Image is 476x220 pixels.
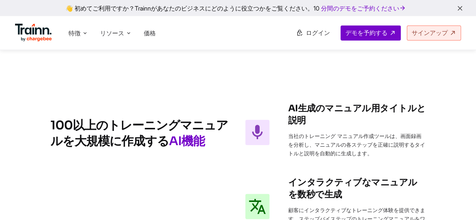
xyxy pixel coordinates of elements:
font: ログイン [306,29,330,36]
iframe: チャットウィジェット [438,184,476,220]
font: AI機能 [169,134,205,149]
a: デモを予約する [341,26,401,41]
font: 👋 初めてご利用ですか？Trainnがあなたのビジネスにどのように役立つかをご覧ください。10 [65,5,319,12]
a: ログイン [292,26,335,40]
font: サインアップ [412,29,448,36]
font: 分間のデモをご予約ください [321,5,399,12]
font: インタラクティブなマニュアルを数秒で生成 [288,177,417,200]
font: 100以上のトレーニングマニュアルを大規模に [50,118,228,149]
font: デモを予約する [345,29,388,36]
font: 作成する [122,134,169,149]
font: リソース [100,29,124,37]
font: 当社のトレーニング マニュアル作成ツールは、画面録画を分析し、マニュアルの各ステップを正確に説明するタイトルと説明を自動的に生成します。 [288,133,425,156]
a: 分間のデモをご予約ください [319,3,408,14]
a: サインアップ [407,26,461,41]
font: AI生成のマニュアル用タイトルと説明 [288,103,426,126]
font: 特徴 [68,29,81,37]
img: トレインのロゴ [15,24,52,42]
a: 価格 [144,29,156,37]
